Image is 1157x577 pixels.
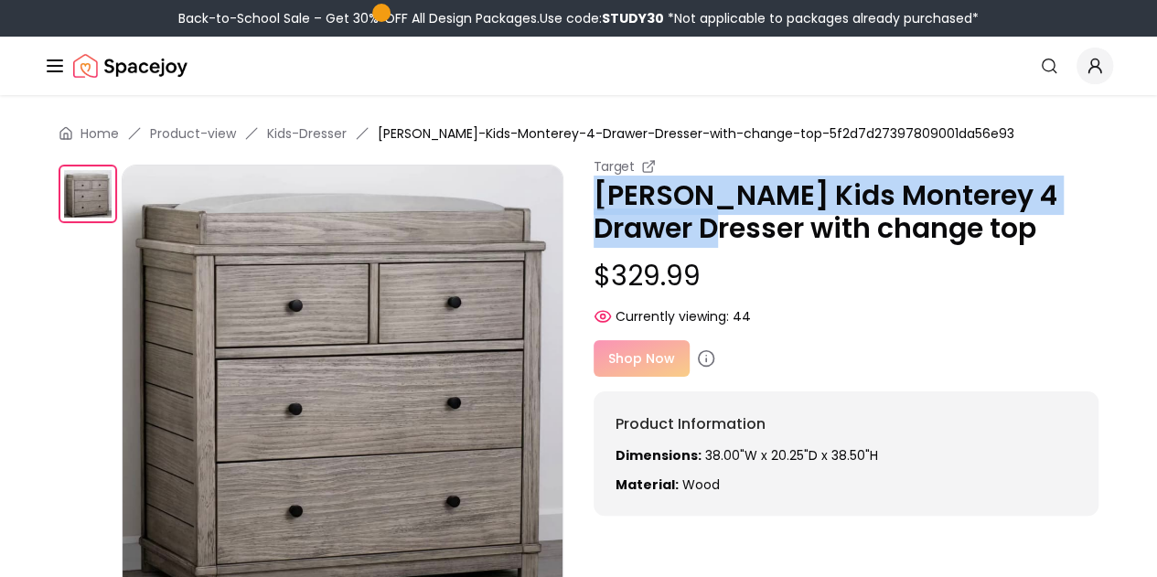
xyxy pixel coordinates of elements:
[602,9,664,27] b: STUDY30
[267,124,347,143] a: Kids-Dresser
[616,446,1077,465] p: 38.00"W x 20.25"D x 38.50"H
[540,9,664,27] span: Use code:
[73,48,187,84] img: Spacejoy Logo
[594,260,1099,293] p: $329.99
[59,124,1098,143] nav: breadcrumb
[733,307,751,326] span: 44
[594,179,1099,245] p: [PERSON_NAME] Kids Monterey 4 Drawer Dresser with change top
[178,9,979,27] div: Back-to-School Sale – Get 30% OFF All Design Packages.
[594,157,635,176] small: Target
[150,124,236,143] a: Product-view
[378,124,1014,143] span: [PERSON_NAME]-Kids-Monterey-4-Drawer-Dresser-with-change-top-5f2d7d27397809001da56e93
[616,307,729,326] span: Currently viewing:
[616,446,702,465] strong: Dimensions:
[44,37,1113,95] nav: Global
[73,48,187,84] a: Spacejoy
[80,124,119,143] a: Home
[664,9,979,27] span: *Not applicable to packages already purchased*
[59,165,117,223] img: https://storage.googleapis.com/spacejoy-main/assets/5f2d7d27397809001da56e93/product_0_o5dkg0oi3a2
[682,475,720,494] span: Wood
[616,475,679,494] strong: Material:
[616,413,1077,435] h6: Product Information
